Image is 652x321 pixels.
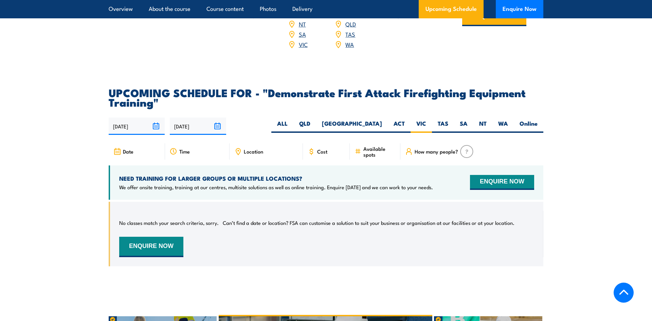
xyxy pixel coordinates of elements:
[293,120,316,133] label: QLD
[432,120,454,133] label: TAS
[109,118,165,135] input: From date
[388,120,411,133] label: ACT
[271,120,293,133] label: ALL
[299,30,306,38] a: SA
[470,175,534,190] button: ENQUIRE NOW
[119,184,433,191] p: We offer onsite training, training at our centres, multisite solutions as well as online training...
[363,146,396,157] span: Available spots
[299,40,308,48] a: VIC
[123,148,133,154] span: Date
[514,120,543,133] label: Online
[492,120,514,133] label: WA
[299,20,306,28] a: NT
[244,148,263,154] span: Location
[170,118,226,135] input: To date
[317,148,327,154] span: Cost
[415,148,458,154] span: How many people?
[411,120,432,133] label: VIC
[473,120,492,133] label: NT
[316,120,388,133] label: [GEOGRAPHIC_DATA]
[179,148,190,154] span: Time
[454,120,473,133] label: SA
[345,30,355,38] a: TAS
[345,20,356,28] a: QLD
[109,88,543,107] h2: UPCOMING SCHEDULE FOR - "Demonstrate First Attack Firefighting Equipment Training"
[119,175,433,182] h4: NEED TRAINING FOR LARGER GROUPS OR MULTIPLE LOCATIONS?
[223,219,514,226] p: Can’t find a date or location? FSA can customise a solution to suit your business or organisation...
[345,40,354,48] a: WA
[119,219,219,226] p: No classes match your search criteria, sorry.
[119,237,183,257] button: ENQUIRE NOW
